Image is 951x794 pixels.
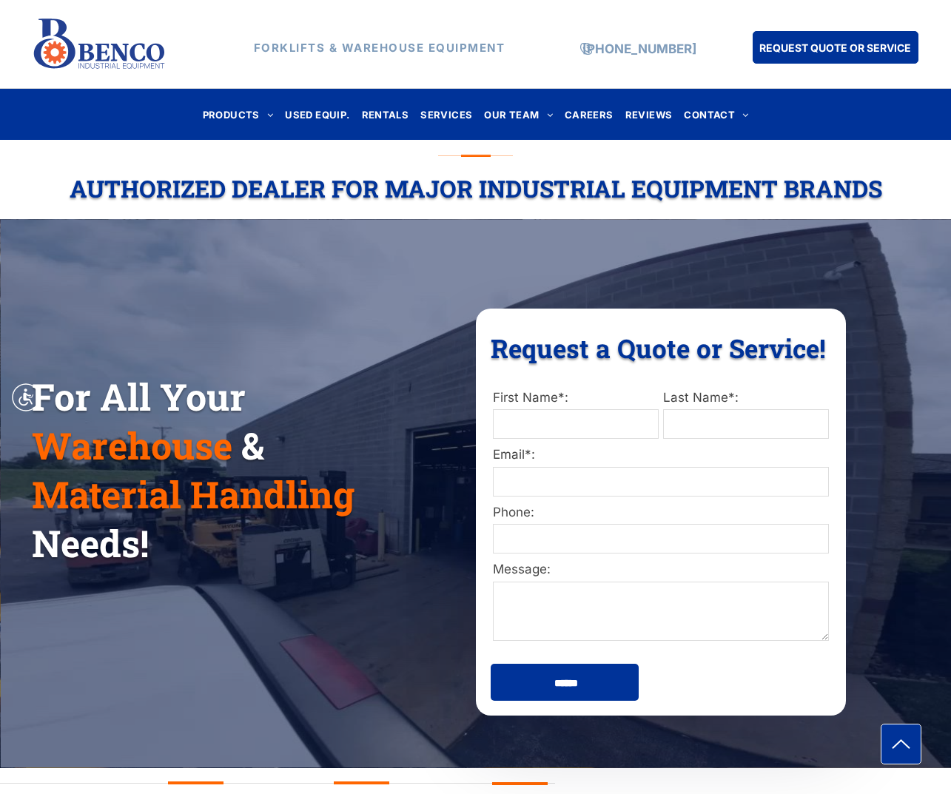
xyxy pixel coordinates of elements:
[559,104,619,124] a: CAREERS
[32,372,246,421] span: For All Your
[663,388,829,408] label: Last Name*:
[493,388,659,408] label: First Name*:
[493,503,829,522] label: Phone:
[478,104,559,124] a: OUR TEAM
[32,421,232,470] span: Warehouse
[356,104,415,124] a: RENTALS
[279,104,355,124] a: USED EQUIP.
[582,41,696,56] a: [PHONE_NUMBER]
[619,104,679,124] a: REVIEWS
[493,560,829,579] label: Message:
[414,104,478,124] a: SERVICES
[493,445,829,465] label: Email*:
[32,470,354,519] span: Material Handling
[32,519,149,568] span: Needs!
[197,104,280,124] a: PRODUCTS
[70,172,882,204] span: Authorized Dealer For Major Industrial Equipment Brands
[759,34,911,61] span: REQUEST QUOTE OR SERVICE
[678,104,754,124] a: CONTACT
[254,41,505,55] strong: FORKLIFTS & WAREHOUSE EQUIPMENT
[241,421,264,470] span: &
[753,31,918,64] a: REQUEST QUOTE OR SERVICE
[491,331,826,365] span: Request a Quote or Service!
